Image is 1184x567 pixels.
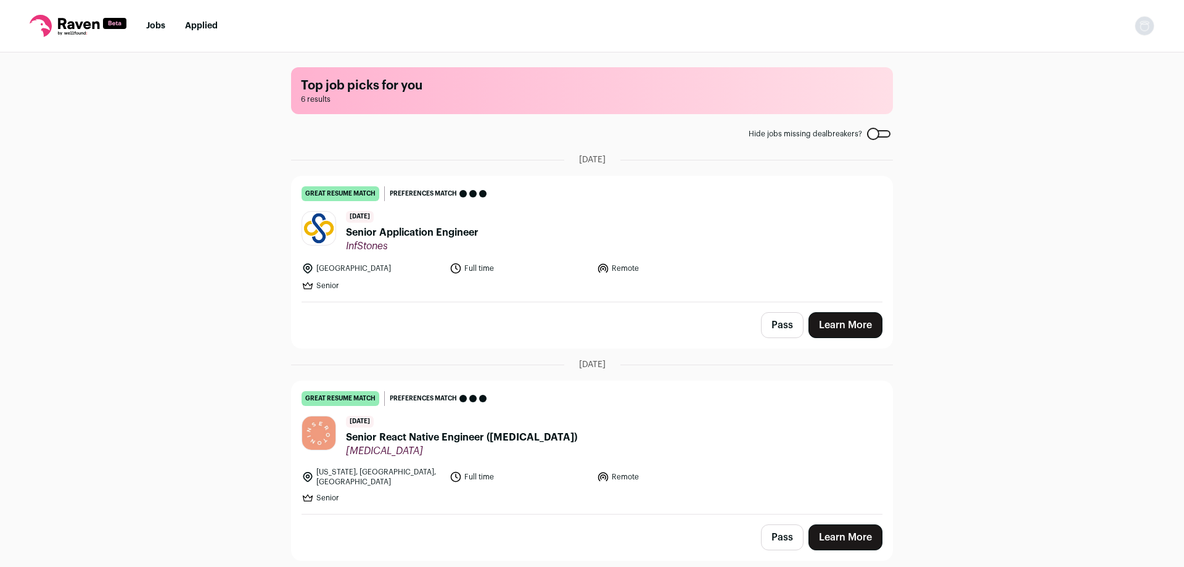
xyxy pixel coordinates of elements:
[301,77,883,94] h1: Top job picks for you
[761,312,804,338] button: Pass
[808,312,882,338] a: Learn More
[302,186,379,201] div: great resume match
[761,524,804,550] button: Pass
[346,416,374,428] span: [DATE]
[185,22,218,30] a: Applied
[302,492,442,504] li: Senior
[302,416,335,450] img: 4fa11c8e5e9bcee9709f8eae46d904ffdfbd84b0e2c1c1b10c05bd0e73a71dd9.jpg
[450,262,590,275] li: Full time
[346,445,577,457] span: [MEDICAL_DATA]
[450,467,590,487] li: Full time
[346,211,374,223] span: [DATE]
[1135,16,1154,36] button: Open dropdown
[579,154,606,166] span: [DATE]
[302,279,442,292] li: Senior
[292,381,892,514] a: great resume match Preferences match [DATE] Senior React Native Engineer ([MEDICAL_DATA]) [MEDICA...
[292,176,892,302] a: great resume match Preferences match [DATE] Senior Application Engineer InfStones [GEOGRAPHIC_DAT...
[1135,16,1154,36] img: nopic.png
[346,225,479,240] span: Senior Application Engineer
[346,240,479,252] span: InfStones
[808,524,882,550] a: Learn More
[302,262,442,275] li: [GEOGRAPHIC_DATA]
[302,467,442,487] li: [US_STATE], [GEOGRAPHIC_DATA], [GEOGRAPHIC_DATA]
[749,129,862,139] span: Hide jobs missing dealbreakers?
[302,212,335,245] img: c4e4a7b4b635b2471f9340cd9343f8290177fc88aa414888b50a87770a48b7fe.png
[597,262,738,275] li: Remote
[390,188,457,200] span: Preferences match
[146,22,165,30] a: Jobs
[301,94,883,104] span: 6 results
[597,467,738,487] li: Remote
[390,392,457,405] span: Preferences match
[579,358,606,371] span: [DATE]
[346,430,577,445] span: Senior React Native Engineer ([MEDICAL_DATA])
[302,391,379,406] div: great resume match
